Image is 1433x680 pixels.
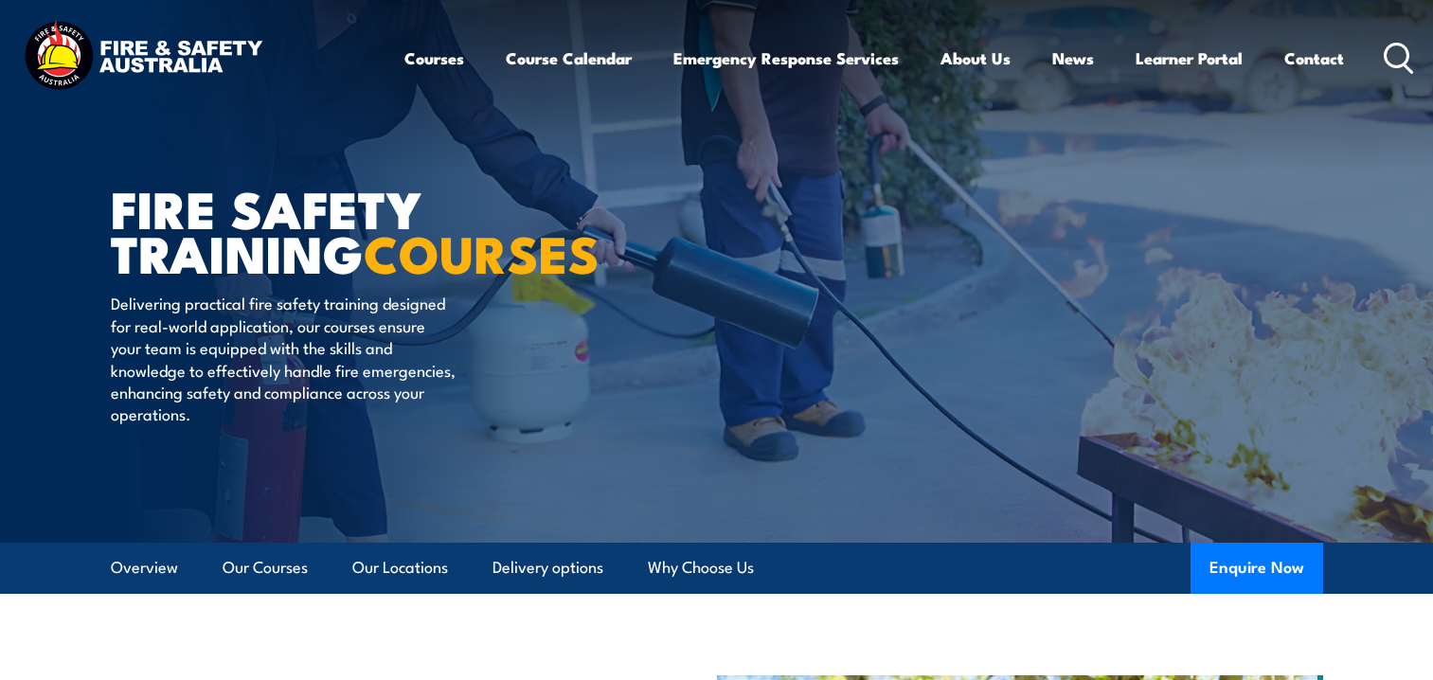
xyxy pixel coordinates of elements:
a: Our Courses [223,543,308,593]
a: News [1052,33,1094,83]
a: Delivery options [493,543,603,593]
h1: FIRE SAFETY TRAINING [111,186,579,274]
button: Enquire Now [1191,543,1323,594]
a: Overview [111,543,178,593]
a: Courses [404,33,464,83]
a: Our Locations [352,543,448,593]
strong: COURSES [364,212,600,291]
a: Contact [1284,33,1344,83]
a: About Us [940,33,1011,83]
p: Delivering practical fire safety training designed for real-world application, our courses ensure... [111,292,457,424]
a: Why Choose Us [648,543,754,593]
a: Course Calendar [506,33,632,83]
a: Emergency Response Services [673,33,899,83]
a: Learner Portal [1136,33,1243,83]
